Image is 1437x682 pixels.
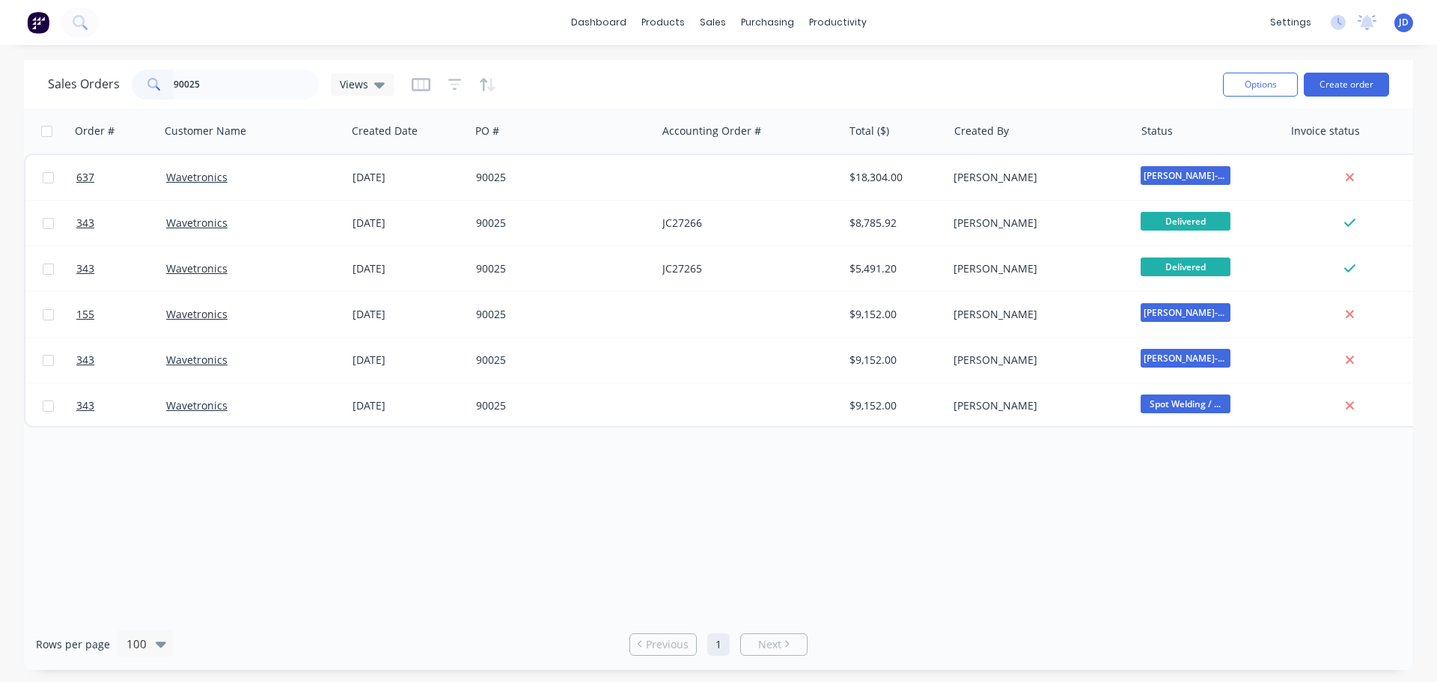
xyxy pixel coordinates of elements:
[630,637,696,652] a: Previous page
[662,216,829,231] div: JC27266
[353,307,464,322] div: [DATE]
[36,637,110,652] span: Rows per page
[954,216,1120,231] div: [PERSON_NAME]
[76,216,94,231] span: 343
[733,11,802,34] div: purchasing
[1141,124,1173,138] div: Status
[1141,395,1230,413] span: Spot Welding / ...
[476,307,642,322] div: 90025
[741,637,807,652] a: Next page
[166,216,228,230] a: Wavetronics
[166,353,228,367] a: Wavetronics
[353,398,464,413] div: [DATE]
[954,398,1120,413] div: [PERSON_NAME]
[954,261,1120,276] div: [PERSON_NAME]
[1141,212,1230,231] span: Delivered
[353,353,464,368] div: [DATE]
[76,170,94,185] span: 637
[76,353,94,368] span: 343
[166,307,228,321] a: Wavetronics
[802,11,874,34] div: productivity
[1141,258,1230,276] span: Delivered
[353,170,464,185] div: [DATE]
[1141,166,1230,185] span: [PERSON_NAME]-Power C5
[1304,73,1389,97] button: Create order
[353,261,464,276] div: [DATE]
[476,398,642,413] div: 90025
[849,353,937,368] div: $9,152.00
[476,261,642,276] div: 90025
[634,11,692,34] div: products
[1291,124,1360,138] div: Invoice status
[76,338,166,383] a: 343
[849,124,889,138] div: Total ($)
[166,398,228,412] a: Wavetronics
[662,261,829,276] div: JC27265
[758,637,781,652] span: Next
[76,246,166,291] a: 343
[76,307,94,322] span: 155
[166,170,228,184] a: Wavetronics
[27,11,49,34] img: Factory
[475,124,499,138] div: PO #
[849,170,937,185] div: $18,304.00
[476,353,642,368] div: 90025
[1399,16,1409,29] span: JD
[165,124,246,138] div: Customer Name
[692,11,733,34] div: sales
[849,216,937,231] div: $8,785.92
[707,633,730,656] a: Page 1 is your current page
[564,11,634,34] a: dashboard
[954,353,1120,368] div: [PERSON_NAME]
[849,261,937,276] div: $5,491.20
[954,307,1120,322] div: [PERSON_NAME]
[646,637,689,652] span: Previous
[353,216,464,231] div: [DATE]
[75,124,115,138] div: Order #
[662,124,761,138] div: Accounting Order #
[623,633,814,656] ul: Pagination
[954,124,1009,138] div: Created By
[76,383,166,428] a: 343
[174,70,320,100] input: Search...
[476,216,642,231] div: 90025
[76,261,94,276] span: 343
[76,201,166,246] a: 343
[166,261,228,275] a: Wavetronics
[1263,11,1319,34] div: settings
[954,170,1120,185] div: [PERSON_NAME]
[340,76,368,92] span: Views
[76,155,166,200] a: 637
[849,307,937,322] div: $9,152.00
[476,170,642,185] div: 90025
[352,124,418,138] div: Created Date
[1141,349,1230,368] span: [PERSON_NAME]-Power C5
[1223,73,1298,97] button: Options
[76,398,94,413] span: 343
[1141,303,1230,322] span: [PERSON_NAME]-Power C5
[76,292,166,337] a: 155
[48,77,120,91] h1: Sales Orders
[849,398,937,413] div: $9,152.00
